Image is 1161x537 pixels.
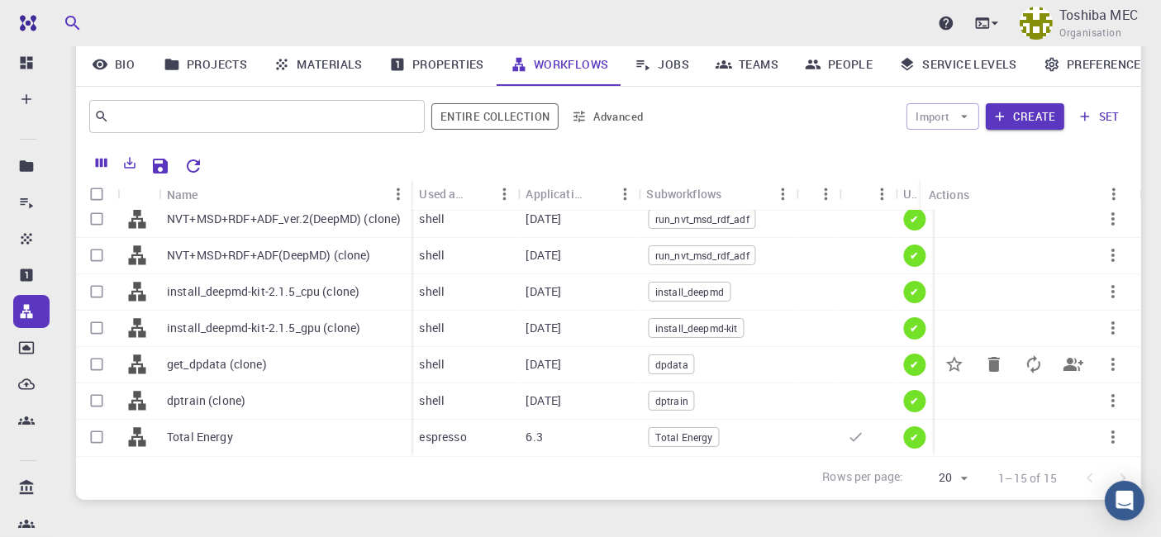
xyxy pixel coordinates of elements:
span: ✔ [904,430,925,444]
p: 1–15 of 15 [999,470,1058,487]
div: Used application [420,178,465,210]
a: People [792,43,886,86]
button: Sort [916,181,943,207]
button: Sort [465,181,492,207]
p: espresso [420,429,467,445]
p: shell [420,320,445,336]
p: [DATE] [526,283,562,300]
button: Sort [586,181,612,207]
div: Application Version [518,178,639,210]
div: Up-to-date [903,178,916,210]
button: Sort [198,181,225,207]
div: Name [159,178,412,211]
button: Menu [492,181,518,207]
span: dptrain [649,394,694,408]
button: Export [116,150,144,176]
a: Properties [376,43,497,86]
div: Icon [117,178,159,211]
div: Name [167,178,198,211]
p: shell [420,211,445,227]
p: shell [420,356,445,373]
p: shell [420,247,445,264]
p: [DATE] [526,392,562,409]
button: Save Explorer Settings [144,150,177,183]
p: [DATE] [526,356,562,373]
button: Menu [868,181,895,207]
button: Columns [88,150,116,176]
span: Organisation [1059,25,1121,41]
span: ✔ [904,394,925,408]
span: Support [31,12,91,26]
a: Workflows [497,43,622,86]
div: Actions [921,178,1127,211]
p: NVT+MSD+RDF+ADF_ver.2(DeepMD) (clone) [167,211,402,227]
button: Import [906,103,978,130]
button: Advanced [565,103,651,130]
span: Total Energy [649,430,719,444]
p: [DATE] [526,211,562,227]
div: Default [839,178,895,210]
a: Bio [76,43,150,86]
div: Actions [929,178,969,211]
div: Subworkflows [639,178,797,210]
button: Delete [974,345,1014,384]
a: Materials [260,43,376,86]
button: Menu [385,181,412,207]
img: logo [13,15,36,31]
button: Sort [721,181,748,207]
p: Total Energy [167,429,233,445]
a: Projects [150,43,260,86]
div: Application Version [526,178,586,210]
button: set [1071,103,1128,130]
p: NVT+MSD+RDF+ADF(DeepMD) (clone) [167,247,371,264]
p: install_deepmd-kit-2.1.5_cpu (clone) [167,283,359,300]
p: [DATE] [526,247,562,264]
img: Toshiba MEC [1020,7,1053,40]
button: Reset Explorer Settings [177,150,210,183]
button: Sort [847,181,873,207]
a: Service Levels [886,43,1030,86]
p: shell [420,283,445,300]
span: install_deepmd [649,285,730,299]
p: 6.3 [526,429,543,445]
span: install_deepmd-kit [649,321,744,335]
button: Share [1054,345,1093,384]
span: ✔ [904,285,925,299]
span: ✔ [904,212,925,226]
p: [DATE] [526,320,562,336]
p: shell [420,392,445,409]
p: dptrain (clone) [167,392,245,409]
button: Menu [812,181,839,207]
span: ✔ [904,249,925,263]
span: ✔ [904,321,925,335]
p: Toshiba MEC [1059,5,1138,25]
div: Subworkflows [647,178,722,210]
div: Used application [412,178,518,210]
button: Menu [612,181,639,207]
button: Create [986,103,1064,130]
button: Update [1014,345,1054,384]
span: dpdata [649,358,694,372]
div: 20 [911,466,973,490]
a: Jobs [621,43,702,86]
a: Teams [702,43,792,86]
div: Open Intercom Messenger [1105,481,1144,520]
p: install_deepmd-kit-2.1.5_gpu (clone) [167,320,360,336]
span: Filter throughout whole library including sets (folders) [431,103,559,130]
button: Set default [935,345,974,384]
button: Entire collection [431,103,559,130]
button: Menu [1101,181,1127,207]
span: ✔ [904,358,925,372]
p: Rows per page: [822,468,903,487]
button: Menu [769,181,796,207]
span: run_nvt_msd_rdf_adf [649,249,755,263]
p: get_dpdata (clone) [167,356,267,373]
div: Tags [796,178,839,210]
span: run_nvt_msd_rdf_adf [649,212,755,226]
